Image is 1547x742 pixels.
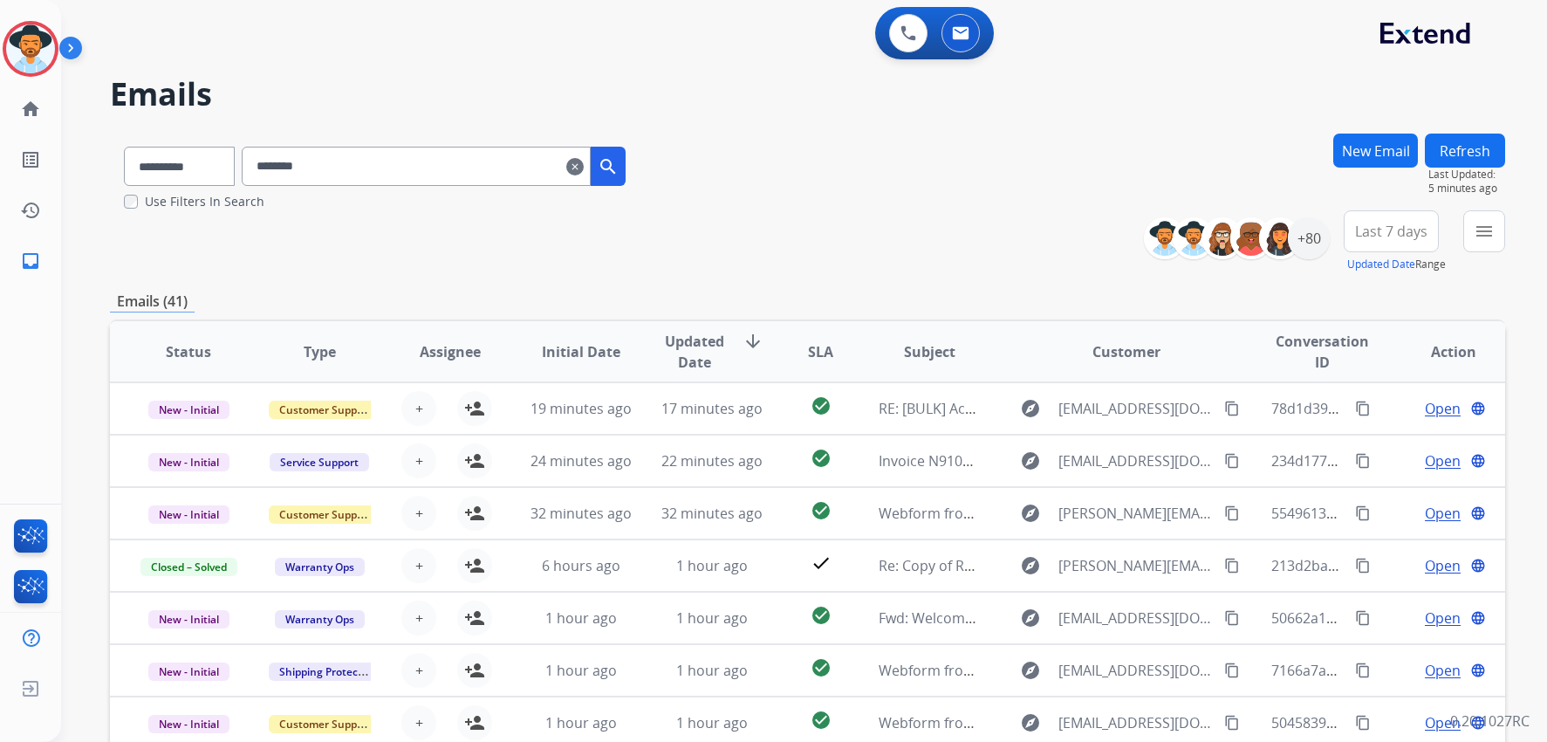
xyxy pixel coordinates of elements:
span: 1 hour ago [545,608,617,628]
mat-icon: check_circle [811,710,832,731]
mat-icon: check_circle [811,448,832,469]
mat-icon: person_add [464,712,485,733]
mat-icon: check_circle [811,395,832,416]
mat-icon: person_add [464,503,485,524]
mat-icon: content_copy [1224,610,1240,626]
span: Open [1425,450,1461,471]
span: 6 hours ago [542,556,620,575]
th: Action [1374,321,1505,382]
mat-icon: language [1470,610,1486,626]
span: [PERSON_NAME][EMAIL_ADDRESS][PERSON_NAME][DOMAIN_NAME] [1058,555,1215,576]
span: 17 minutes ago [661,399,763,418]
h2: Emails [110,77,1505,112]
span: Closed – Solved [140,558,237,576]
span: New - Initial [148,715,229,733]
span: Updated Date [661,331,729,373]
mat-icon: check_circle [811,657,832,678]
span: SLA [808,341,833,362]
span: 1 hour ago [676,608,748,628]
span: [EMAIL_ADDRESS][DOMAIN_NAME] [1058,608,1215,629]
span: Subject [904,341,955,362]
mat-icon: clear [566,156,584,177]
mat-icon: content_copy [1355,715,1371,731]
span: Last 7 days [1355,228,1427,235]
div: +80 [1288,217,1330,259]
span: Status [166,341,211,362]
span: Open [1425,608,1461,629]
mat-icon: language [1470,401,1486,416]
span: + [415,503,423,524]
span: Initial Date [542,341,620,362]
mat-icon: language [1470,453,1486,469]
span: 5 minutes ago [1428,182,1505,196]
span: Open [1425,712,1461,733]
span: Open [1425,503,1461,524]
span: 1 hour ago [676,713,748,732]
span: 1 hour ago [545,713,617,732]
mat-icon: language [1470,505,1486,521]
mat-icon: content_copy [1224,453,1240,469]
mat-icon: explore [1020,450,1041,471]
button: + [401,443,436,478]
span: New - Initial [148,610,229,629]
span: Last Updated: [1428,168,1505,182]
button: + [401,601,436,636]
mat-icon: content_copy [1355,558,1371,574]
mat-icon: explore [1020,398,1041,419]
span: Shipping Protection [269,663,388,681]
mat-icon: person_add [464,660,485,681]
span: 213d2ba2-33d1-4d57-94f6-66a70370e990 [1271,556,1540,575]
span: Conversation ID [1271,331,1373,373]
span: 32 minutes ago [661,504,763,523]
label: Use Filters In Search [145,193,264,210]
mat-icon: content_copy [1355,505,1371,521]
mat-icon: person_add [464,608,485,629]
span: [EMAIL_ADDRESS][DOMAIN_NAME] [1058,398,1215,419]
span: + [415,660,423,681]
mat-icon: person_add [464,398,485,419]
mat-icon: explore [1020,608,1041,629]
span: 22 minutes ago [661,451,763,471]
span: 234d1779-3567-43d5-84f3-d47c89c88bf2 [1271,451,1535,471]
mat-icon: history [20,200,41,221]
img: avatar [6,24,55,73]
span: Customer Support [269,505,382,524]
button: Updated Date [1347,258,1415,271]
span: + [415,608,423,629]
mat-icon: content_copy [1355,663,1371,678]
span: + [415,398,423,419]
span: Service Support [270,453,369,471]
span: Open [1425,660,1461,681]
mat-icon: arrow_downward [743,331,763,352]
span: 32 minutes ago [530,504,632,523]
mat-icon: person_add [464,450,485,471]
mat-icon: home [20,99,41,120]
span: Customer Support [269,715,382,733]
span: Webform from [PERSON_NAME][EMAIL_ADDRESS][DOMAIN_NAME] on [DATE] [879,504,1382,523]
span: Warranty Ops [275,558,365,576]
span: Invoice N910A62 [879,451,987,471]
mat-icon: content_copy [1355,610,1371,626]
span: [EMAIL_ADDRESS][DOMAIN_NAME] [1058,660,1215,681]
span: 50458393-0235-4242-a727-32b4f3a9e05a [1271,713,1537,732]
p: 0.20.1027RC [1450,711,1530,732]
span: 55496139-be0c-40f8-a9ae-93e0aa4d5f2a [1271,504,1534,523]
mat-icon: menu [1474,221,1495,242]
span: Re: Copy of Receipt for Warranty on Adjustable base [879,556,1222,575]
mat-icon: language [1470,663,1486,678]
span: [EMAIL_ADDRESS][DOMAIN_NAME] [1058,450,1215,471]
button: Refresh [1425,134,1505,168]
span: Warranty Ops [275,610,365,629]
button: + [401,496,436,531]
mat-icon: search [598,156,619,177]
span: 78d1d392-711d-49b9-b4c4-740e5797c515 [1271,399,1543,418]
span: 19 minutes ago [530,399,632,418]
mat-icon: language [1470,558,1486,574]
mat-icon: content_copy [1355,453,1371,469]
span: + [415,450,423,471]
mat-icon: content_copy [1224,715,1240,731]
span: 1 hour ago [676,556,748,575]
mat-icon: content_copy [1224,505,1240,521]
button: + [401,653,436,688]
span: Customer [1092,341,1160,362]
